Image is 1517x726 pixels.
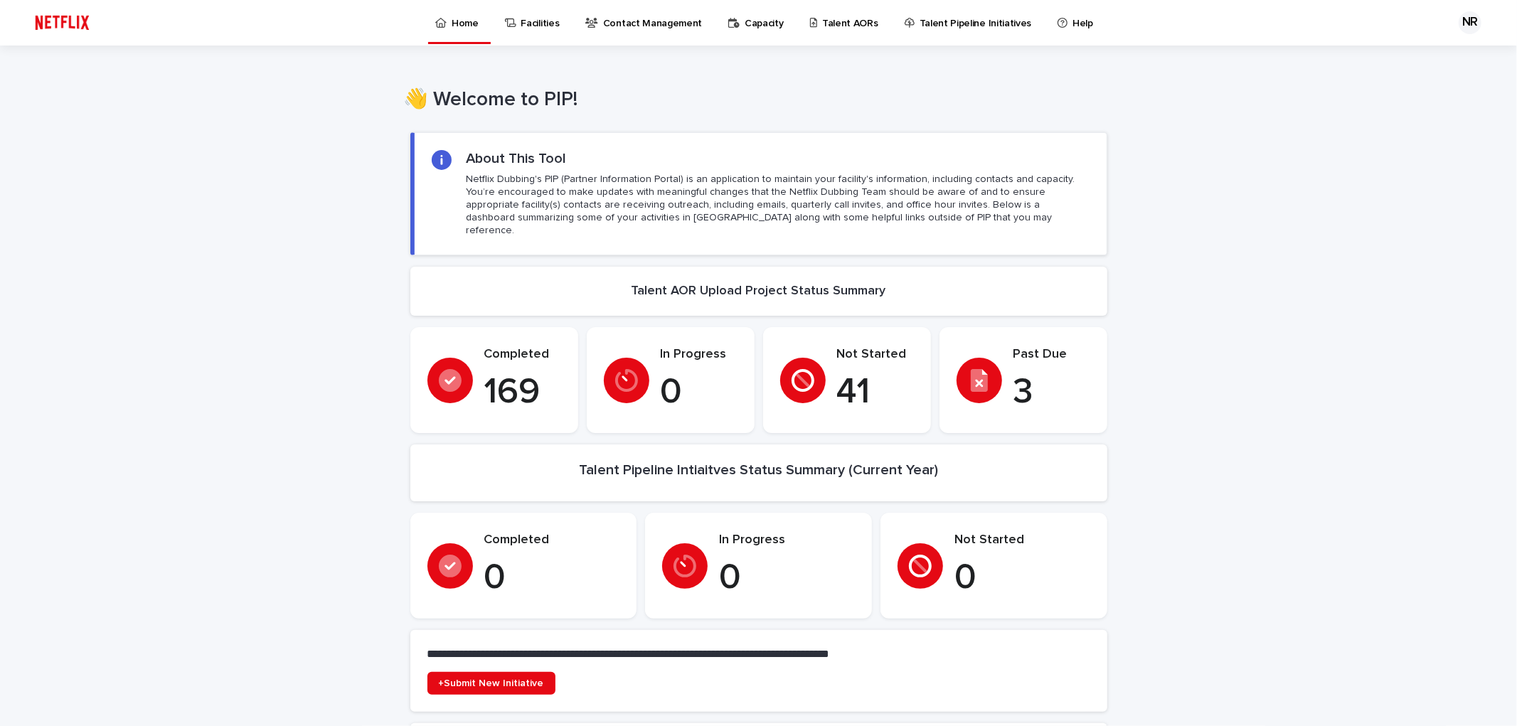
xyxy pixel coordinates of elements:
a: +Submit New Initiative [427,672,555,695]
p: Completed [484,347,561,363]
p: 3 [1013,371,1090,414]
p: Netflix Dubbing's PIP (Partner Information Portal) is an application to maintain your facility's ... [466,173,1089,237]
h2: Talent AOR Upload Project Status Summary [632,284,886,299]
h1: 👋 Welcome to PIP! [403,88,1100,112]
span: +Submit New Initiative [439,678,544,688]
p: 0 [484,557,620,599]
img: ifQbXi3ZQGMSEF7WDB7W [28,9,96,37]
p: Completed [484,533,620,548]
p: 169 [484,371,561,414]
p: 0 [954,557,1090,599]
p: 0 [719,557,855,599]
p: In Progress [719,533,855,548]
p: Not Started [837,347,914,363]
h2: About This Tool [466,150,566,167]
p: 41 [837,371,914,414]
p: Not Started [954,533,1090,548]
p: 0 [661,371,738,414]
p: In Progress [661,347,738,363]
div: NR [1459,11,1481,34]
h2: Talent Pipeline Intiaitves Status Summary (Current Year) [579,461,938,479]
p: Past Due [1013,347,1090,363]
